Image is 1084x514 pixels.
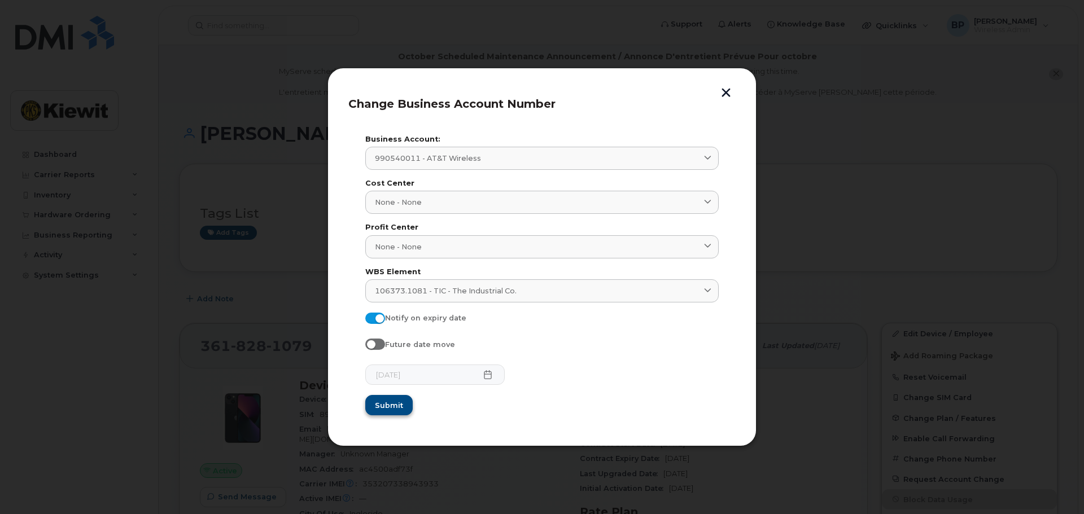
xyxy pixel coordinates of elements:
[1035,465,1076,506] iframe: Messenger Launcher
[385,340,455,349] span: Future date move
[365,395,413,415] button: Submit
[375,400,403,411] span: Submit
[365,180,719,187] label: Cost Center
[365,313,374,322] input: Notify on expiry date
[365,136,719,143] label: Business Account:
[375,285,517,296] span: 106373.1081 - TIC - The Industrial Co.
[385,314,466,322] span: Notify on expiry date
[365,224,719,231] label: Profit Center
[365,279,719,302] a: 106373.1081 - TIC - The Industrial Co.
[348,97,556,111] span: Change Business Account Number
[365,269,719,276] label: WBS Element
[365,339,374,348] input: Future date move
[375,153,481,164] span: 990540011 - AT&T Wireless
[375,197,422,208] span: None - None
[365,147,719,170] a: 990540011 - AT&T Wireless
[365,191,719,214] a: None - None
[365,235,719,258] a: None - None
[375,241,422,252] span: None - None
